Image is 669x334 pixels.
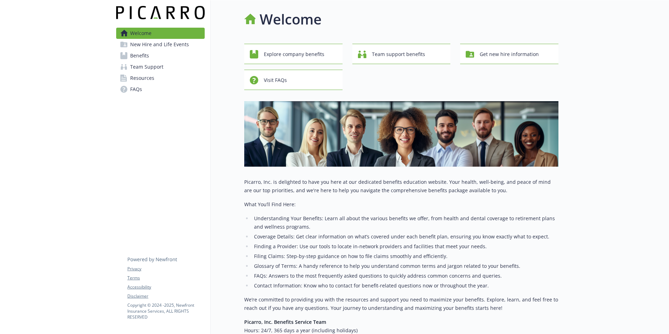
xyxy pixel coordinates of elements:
[130,72,154,84] span: Resources
[244,44,343,64] button: Explore company benefits
[260,9,322,30] h1: Welcome
[116,50,205,61] a: Benefits
[116,72,205,84] a: Resources
[244,319,326,325] strong: Picarro, Inc. Benefits Service Team
[244,200,558,209] p: What You’ll Find Here:
[264,74,287,87] span: Visit FAQs
[244,178,558,195] p: Picarro, Inc. is delighted to have you here at our dedicated benefits education website. Your hea...
[116,61,205,72] a: Team Support
[352,44,451,64] button: Team support benefits
[130,28,152,39] span: Welcome
[116,84,205,95] a: FAQs
[252,272,558,280] li: FAQs: Answers to the most frequently asked questions to quickly address common concerns and queries.
[252,214,558,231] li: Understanding Your Benefits: Learn all about the various benefits we offer, from health and denta...
[130,61,163,72] span: Team Support
[252,252,558,260] li: Filing Claims: Step-by-step guidance on how to file claims smoothly and efficiently.
[127,302,204,320] p: Copyright © 2024 - 2025 , Newfront Insurance Services, ALL RIGHTS RESERVED
[252,281,558,290] li: Contact Information: Know who to contact for benefit-related questions now or throughout the year.
[480,48,539,61] span: Get new hire information
[116,39,205,50] a: New Hire and Life Events
[252,242,558,251] li: Finding a Provider: Use our tools to locate in-network providers and facilities that meet your ne...
[127,275,204,281] a: Terms
[244,101,558,167] img: overview page banner
[130,39,189,50] span: New Hire and Life Events
[252,232,558,241] li: Coverage Details: Get clear information on what’s covered under each benefit plan, ensuring you k...
[127,266,204,272] a: Privacy
[244,295,558,312] p: We’re committed to providing you with the resources and support you need to maximize your benefit...
[130,50,149,61] span: Benefits
[116,28,205,39] a: Welcome
[252,262,558,270] li: Glossary of Terms: A handy reference to help you understand common terms and jargon related to yo...
[130,84,142,95] span: FAQs
[372,48,425,61] span: Team support benefits
[244,70,343,90] button: Visit FAQs
[460,44,558,64] button: Get new hire information
[127,293,204,299] a: Disclaimer
[127,284,204,290] a: Accessibility
[264,48,324,61] span: Explore company benefits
